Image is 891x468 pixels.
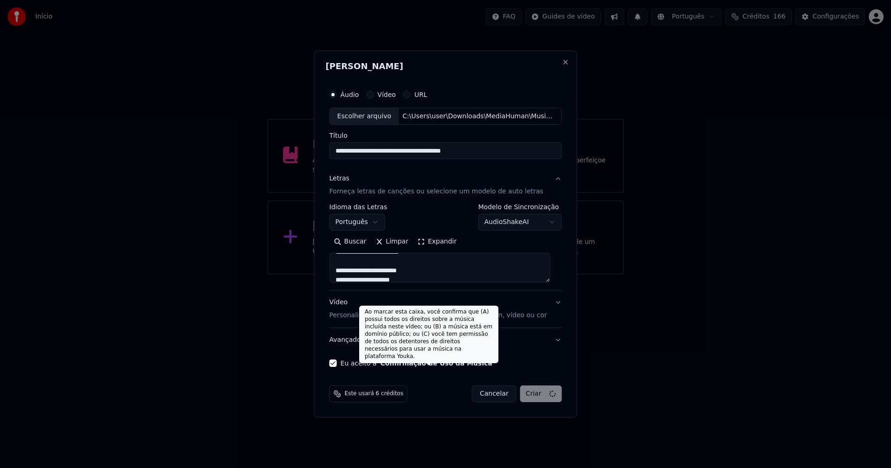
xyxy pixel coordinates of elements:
div: Letras [329,174,349,184]
label: Áudio [341,91,359,98]
button: LetrasForneça letras de canções ou selecione um modelo de auto letras [329,167,562,204]
div: Ao marcar esta caixa, você confirma que (A) possui todos os direitos sobre a música incluída nest... [359,306,498,363]
div: C:\Users\user\Downloads\MediaHuman\Music\[PERSON_NAME] & [PERSON_NAME].mp3 [399,112,556,121]
span: Este usará 6 créditos [345,390,403,397]
label: Eu aceito a [341,360,492,366]
button: Avançado [329,328,562,352]
div: Vídeo [329,298,547,321]
label: Vídeo [377,91,396,98]
button: Limpar [371,235,413,250]
p: Forneça letras de canções ou selecione um modelo de auto letras [329,187,543,197]
button: Eu aceito a [381,360,492,366]
label: Modelo de Sincronização [478,204,562,211]
label: Idioma das Letras [329,204,387,211]
h2: [PERSON_NAME] [326,62,566,71]
button: Buscar [329,235,371,250]
div: Escolher arquivo [330,108,399,125]
p: Personalize o vídeo de [PERSON_NAME]: use imagem, vídeo ou cor [329,311,547,320]
button: Cancelar [472,385,517,402]
div: LetrasForneça letras de canções ou selecione um modelo de auto letras [329,204,562,290]
button: Expandir [413,235,461,250]
label: URL [414,91,427,98]
label: Título [329,133,562,139]
button: VídeoPersonalize o vídeo de [PERSON_NAME]: use imagem, vídeo ou cor [329,291,562,328]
